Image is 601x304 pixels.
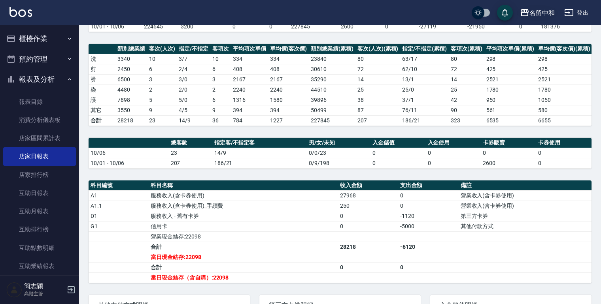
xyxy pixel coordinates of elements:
td: 425 [484,64,537,74]
td: 76 / 11 [400,105,449,115]
td: 2 / 0 [177,84,210,95]
td: 6 [210,64,231,74]
button: 櫃檯作業 [3,28,76,49]
td: 37 / 1 [400,95,449,105]
td: 30610 [309,64,355,74]
td: 2600 [326,21,369,32]
td: 0 [481,148,536,158]
td: 90 [449,105,484,115]
td: D1 [89,211,149,221]
td: 14/9 [177,115,210,126]
td: 當日現金結存:22098 [149,252,338,262]
td: 營業收入(含卡券使用) [459,190,592,201]
td: 44510 [309,84,355,95]
button: save [497,5,513,21]
td: 2 [210,84,231,95]
td: 27968 [338,190,398,201]
td: 50499 [309,105,355,115]
td: A1.1 [89,201,149,211]
td: G1 [89,221,149,231]
td: 62 / 10 [400,64,449,74]
th: 平均項次單價 [231,44,268,54]
td: 0 [426,158,481,168]
td: 10/01 - 10/06 [89,21,142,32]
td: 3 [147,74,177,84]
td: 0 [252,21,289,32]
td: -21950 [450,21,503,32]
td: 0 [215,21,252,32]
td: 227845 [289,21,326,32]
td: -6120 [398,242,458,252]
td: 14 [355,74,401,84]
td: 2240 [231,84,268,95]
th: 類別總業績(累積) [309,44,355,54]
td: 其它 [89,105,115,115]
img: Person [6,282,22,298]
td: 7898 [115,95,147,105]
td: 1780 [536,84,592,95]
td: 2521 [536,74,592,84]
td: 80 [355,54,401,64]
th: 客項次(累積) [449,44,484,54]
td: 227845 [309,115,355,126]
a: 互助排行榜 [3,220,76,238]
th: 客次(人次) [147,44,177,54]
td: 合計 [89,115,115,126]
td: 408 [268,64,309,74]
td: 2600 [481,158,536,168]
td: 合計 [149,262,338,272]
td: 23840 [309,54,355,64]
td: 1050 [536,95,592,105]
th: 科目編號 [89,180,149,191]
td: 6 [147,64,177,74]
td: 186/21 [400,115,449,126]
td: 394 [268,105,309,115]
td: 35290 [309,74,355,84]
a: 店家排行榜 [3,166,76,184]
td: 39896 [309,95,355,105]
th: 指定/不指定(累積) [400,44,449,54]
td: 10/06 [89,148,169,158]
th: 平均項次單價(累積) [484,44,537,54]
a: 互助業績報表 [3,257,76,275]
td: 0 [370,158,426,168]
td: 25 [355,84,401,95]
td: 0 [536,158,592,168]
td: 784 [231,115,268,126]
td: 0 [370,148,426,158]
td: 25 / 0 [400,84,449,95]
td: 6655 [536,115,592,126]
td: 1780 [484,84,537,95]
td: 80 [449,54,484,64]
td: 6535 [484,115,537,126]
td: 營業收入(含卡券使用) [459,201,592,211]
td: 63 / 17 [400,54,449,64]
td: 6 [210,95,231,105]
th: 科目名稱 [149,180,338,191]
td: 0 [502,21,539,32]
td: 2167 [231,74,268,84]
table: a dense table [89,138,592,169]
td: 224645 [142,21,179,32]
td: 28218 [115,115,147,126]
td: 3340 [115,54,147,64]
img: Logo [9,7,32,17]
td: 0 [338,211,398,221]
td: 10 [210,54,231,64]
td: 染 [89,84,115,95]
td: 2521 [484,74,537,84]
th: 備註 [459,180,592,191]
td: 186/21 [212,158,307,168]
th: 客次(人次)(累積) [355,44,401,54]
th: 指定/不指定 [177,44,210,54]
th: 收入金額 [338,180,398,191]
td: 燙 [89,74,115,84]
a: 消費分析儀表板 [3,111,76,129]
td: 950 [484,95,537,105]
td: 425 [536,64,592,74]
td: 0 [426,148,481,158]
td: 1580 [268,95,309,105]
th: 類別總業績 [115,44,147,54]
td: 服務收入 - 舊有卡券 [149,211,338,221]
a: 店家日報表 [3,147,76,165]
